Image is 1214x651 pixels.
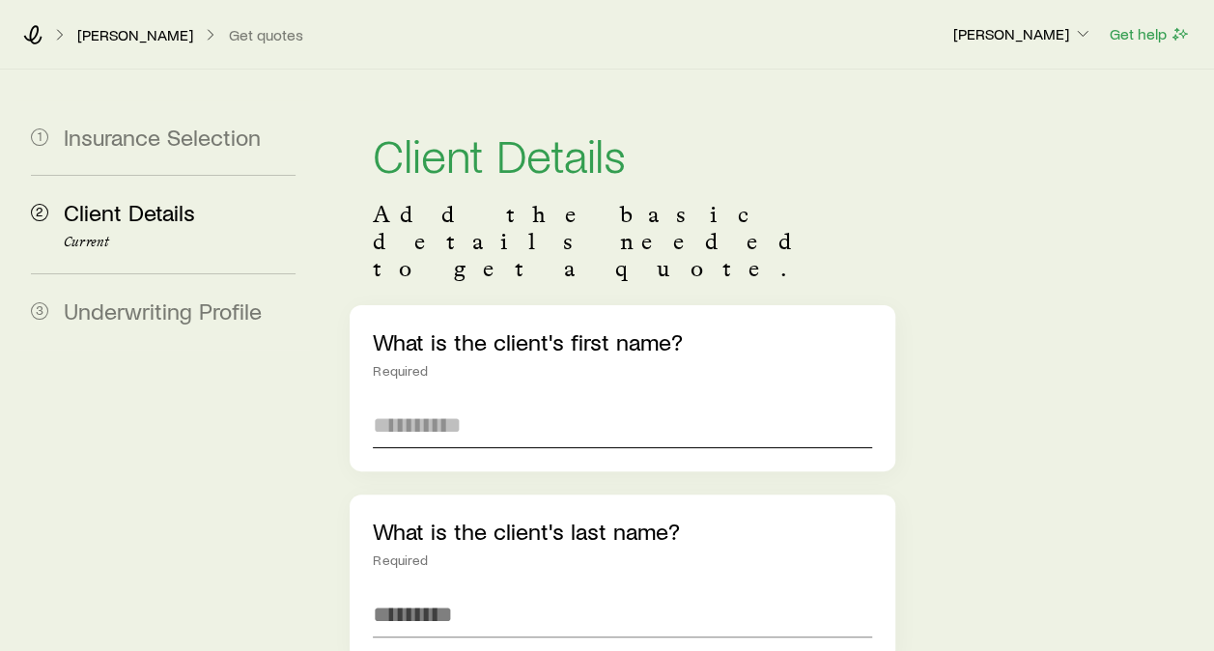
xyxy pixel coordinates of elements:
span: Insurance Selection [64,123,261,151]
span: 1 [31,128,48,146]
p: Current [64,235,296,250]
button: Get quotes [228,26,304,44]
div: Required [373,552,871,568]
div: Required [373,363,871,379]
h2: Client Details [373,131,871,178]
span: Underwriting Profile [64,297,262,325]
p: What is the client's last name? [373,518,871,545]
p: [PERSON_NAME] [77,25,193,44]
p: [PERSON_NAME] [953,24,1092,43]
span: 3 [31,302,48,320]
span: Client Details [64,198,195,226]
button: Get help [1109,23,1191,45]
button: [PERSON_NAME] [952,23,1093,46]
p: What is the client's first name? [373,328,871,355]
span: 2 [31,204,48,221]
p: Add the basic details needed to get a quote. [373,201,871,282]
